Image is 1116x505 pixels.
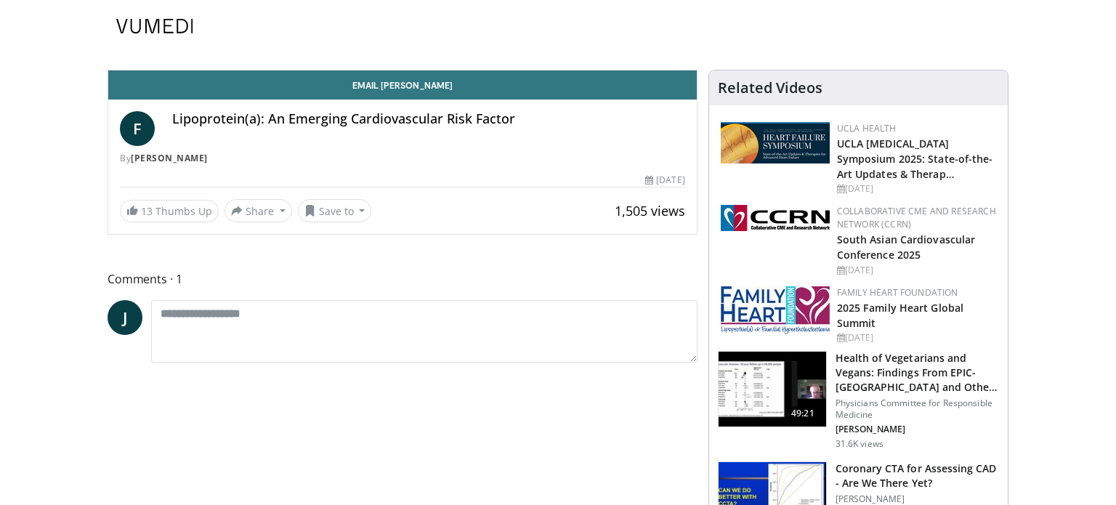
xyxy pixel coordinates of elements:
[837,233,976,262] a: South Asian Cardiovascular Conference 2025
[837,331,996,344] div: [DATE]
[836,351,999,395] h3: Health of Vegetarians and Vegans: Findings From EPIC-Oxford and Other Studies in the UK
[108,70,697,100] a: Email [PERSON_NAME]
[837,137,993,181] a: UCLA [MEDICAL_DATA] Symposium 2025: State-of-the-Art Updates & Therap…
[718,79,822,97] h4: Related Videos
[721,286,830,334] img: 96363db5-6b1b-407f-974b-715268b29f70.jpeg.150x105_q85_autocrop_double_scale_upscale_version-0.2.jpg
[837,135,996,181] h2: UCLA Heart Failure Symposium 2025: State-of-the-Art Updates & Therapies for Advanced Heart Failure
[836,493,999,505] p: [PERSON_NAME]
[131,152,208,164] a: [PERSON_NAME]
[108,300,142,335] a: J
[837,205,996,230] a: Collaborative CME and Research Network (CCRN)
[120,200,219,222] a: 13 Thumbs Up
[120,152,685,165] div: By
[225,199,292,222] button: Share
[837,264,996,277] div: [DATE]
[718,351,999,450] a: 49:21 Health of Vegetarians and Vegans: Findings From EPIC-[GEOGRAPHIC_DATA] and Othe… Physicians...
[116,19,193,33] img: VuMedi Logo
[721,122,830,163] img: 0682476d-9aca-4ba2-9755-3b180e8401f5.png.150x105_q85_autocrop_double_scale_upscale_version-0.2.png
[141,204,153,218] span: 13
[836,424,999,435] p: Timothy J. Key
[108,270,697,288] span: Comments 1
[719,352,826,427] img: 606f2b51-b844-428b-aa21-8c0c72d5a896.150x105_q85_crop-smart_upscale.jpg
[837,182,996,195] div: [DATE]
[298,199,372,222] button: Save to
[836,438,883,450] p: 31.6K views
[837,286,958,299] a: Family Heart Foundation
[120,111,155,146] a: F
[836,397,999,421] p: Physicians Committee for Responsible Medicine
[172,111,685,127] h4: Lipoprotein(a): An Emerging Cardiovascular Risk Factor
[721,205,830,231] img: a04ee3ba-8487-4636-b0fb-5e8d268f3737.png.150x105_q85_autocrop_double_scale_upscale_version-0.2.png
[645,174,684,187] div: [DATE]
[615,202,685,219] span: 1,505 views
[837,122,897,134] a: UCLA Health
[837,301,963,330] a: 2025 Family Heart Global Summit
[836,461,999,490] h3: Coronary CTA for Assessing CAD - Are We There Yet?
[785,406,820,421] span: 49:21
